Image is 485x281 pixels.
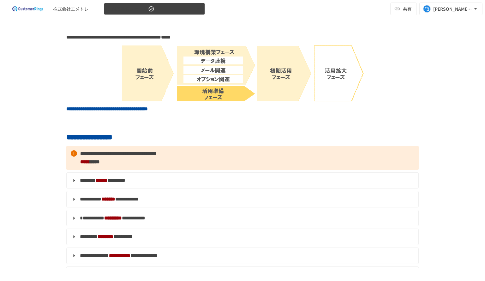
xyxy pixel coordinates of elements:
span: 共有 [403,5,412,12]
button: 3.活用準備フェーズ [104,3,205,15]
button: 共有 [390,3,417,15]
img: 2eEvPB0nRDFhy0583kMjGN2Zv6C2P7ZKCFl8C3CzR0M [8,4,48,14]
img: BYC3Tr9xQ0goH5s07hXTeHyjFi9nKO6h9l73oObQviV [121,44,364,102]
div: [PERSON_NAME][EMAIL_ADDRESS][DOMAIN_NAME] [433,5,472,13]
div: 株式会社エメトレ [53,6,88,12]
span: 3.活用準備フェーズ [108,5,147,13]
button: [PERSON_NAME][EMAIL_ADDRESS][DOMAIN_NAME] [419,3,482,15]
